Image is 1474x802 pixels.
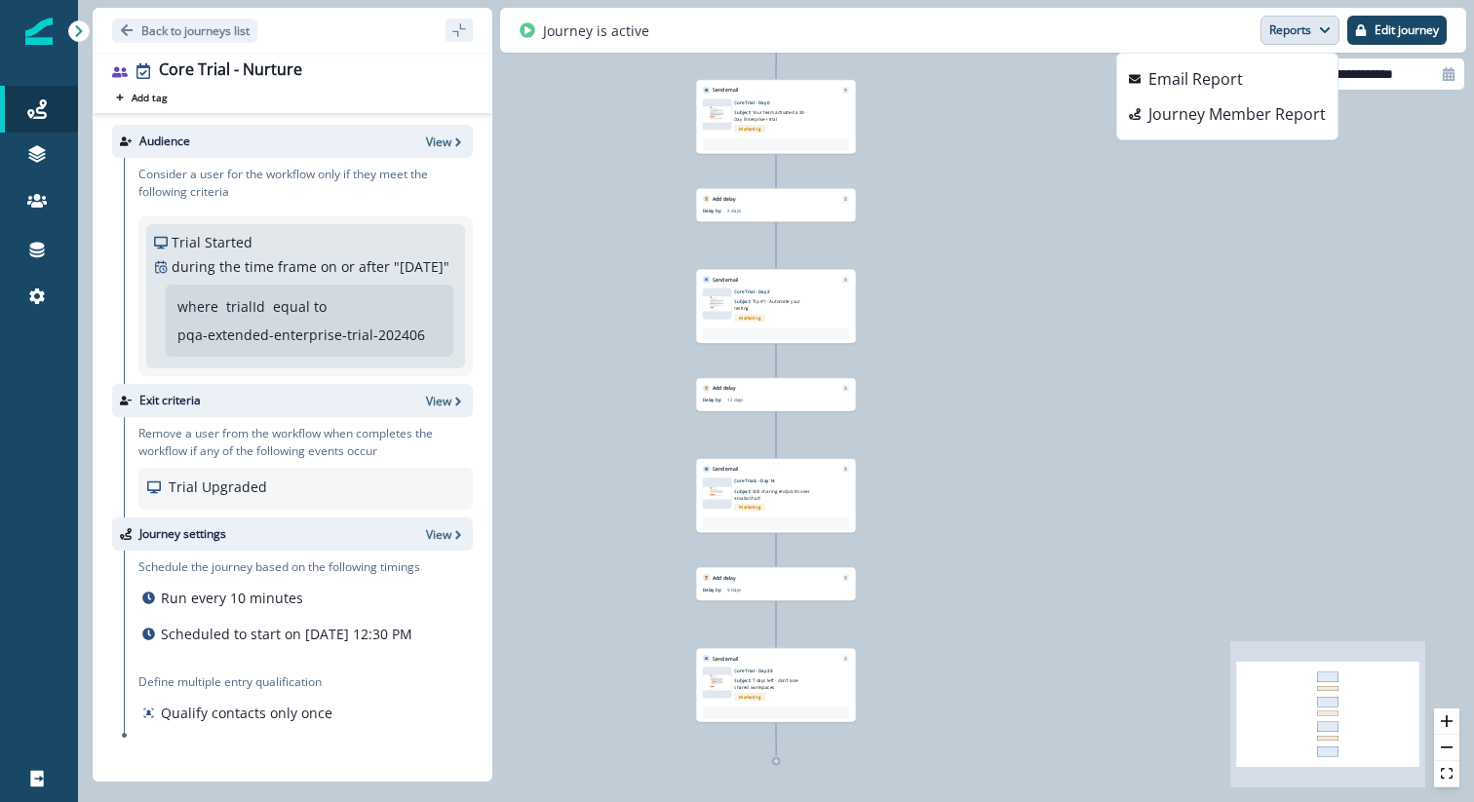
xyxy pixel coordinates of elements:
p: Add delay [713,385,736,393]
div: Send emailRemoveemail asset unavailableCore Trial - Day 2Subject: Tip #1 - Automate your testingM... [696,269,856,343]
p: Qualify contacts only once [161,703,332,723]
p: Run every 10 minutes [161,588,303,608]
p: 2 days [727,208,805,214]
button: View [426,526,465,543]
span: Tip #1 - Automate your testing [734,299,800,312]
p: Add delay [713,574,736,582]
p: equal to [273,296,327,317]
p: Core Trials - Day 14 [734,477,834,484]
button: sidebar collapse toggle [446,19,473,42]
p: Trial Upgraded [169,477,267,497]
button: zoom out [1434,735,1459,761]
div: Add delayRemoveDelay by:9 days [696,567,856,600]
p: pqa-extended-enterprise-trial-202406 [177,325,425,345]
p: " [DATE] " [394,256,449,277]
span: Marketing [734,314,765,322]
p: Journey is active [543,20,649,41]
button: Reports [1261,16,1339,45]
div: Send emailRemoveemail asset unavailableCore Trial - Day 0Subject: Your team activated a 30-Day En... [696,80,856,154]
p: Audience [139,133,190,150]
p: Define multiple entry qualification [138,673,336,691]
span: Still sharing endpoints over emails/chat? [734,488,809,501]
button: fit view [1434,761,1459,787]
p: Delay by: [703,587,727,593]
span: 7 days left - don’t lose shared workspaces [734,677,797,690]
button: Go back [112,19,257,43]
p: Send email [713,655,738,663]
p: 9 days [727,587,805,593]
p: Delay by: [703,208,727,214]
p: Email Report [1148,67,1243,91]
p: during the time frame [172,256,317,277]
img: email asset unavailable [703,106,732,122]
span: Your team activated a 30-Day Enterprise+ trial [734,109,805,122]
button: Add tag [112,90,171,105]
p: where [177,296,218,317]
p: Subject: [734,673,812,690]
p: Delay by: [703,397,727,403]
p: Journey settings [139,525,226,543]
div: Send emailRemoveemail asset unavailableCore Trials - Day 14Subject: Still sharing endpoints over ... [696,459,856,533]
div: Add delayRemoveDelay by:2 days [696,189,856,222]
p: Core Trial - Day 23 [734,668,834,674]
p: Send email [713,465,738,473]
button: View [426,134,465,150]
img: email asset unavailable [703,675,732,691]
p: Exit criteria [139,392,201,409]
p: Scheduled to start on [DATE] 12:30 PM [161,624,412,644]
p: Subject: [734,105,812,122]
span: Marketing [734,504,765,512]
div: Send emailRemoveemail asset unavailableCore Trial - Day 23Subject: 7 days left - don’t lose share... [696,648,856,722]
img: email asset unavailable [703,487,732,500]
p: 12 days [727,397,805,403]
p: Trial Started [172,232,252,252]
p: Back to journeys list [141,22,250,39]
p: Remove a user from the workflow when completes the workflow if any of the following events occur [138,425,473,460]
img: email asset unavailable [703,296,732,311]
p: Add delay [713,195,736,203]
p: Schedule the journey based on the following timings [138,558,420,576]
button: Edit journey [1347,16,1447,45]
p: Core Trial - Day 0 [734,98,834,105]
p: Add tag [132,92,167,103]
p: View [426,134,451,150]
p: trialId [226,296,265,317]
p: Core Trial - Day 2 [734,288,834,295]
p: Send email [713,276,738,284]
img: Inflection [25,18,53,45]
button: View [426,393,465,409]
div: Add delayRemoveDelay by:12 days [696,378,856,411]
p: View [426,526,451,543]
p: on or after [321,256,390,277]
p: Send email [713,87,738,95]
p: Subject: [734,295,812,312]
p: Edit journey [1375,23,1439,37]
button: zoom in [1434,708,1459,735]
span: Marketing [734,125,765,133]
div: Core Trial - Nurture [159,60,302,82]
p: View [426,393,451,409]
p: Subject: [734,484,812,501]
p: Journey Member Report [1148,102,1326,126]
p: Consider a user for the workflow only if they meet the following criteria [138,166,473,201]
span: Marketing [734,693,765,701]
